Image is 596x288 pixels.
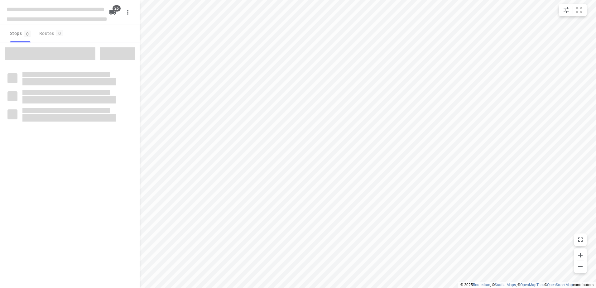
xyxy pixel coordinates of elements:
[495,283,516,287] a: Stadia Maps
[559,4,587,16] div: small contained button group
[560,4,573,16] button: Map settings
[520,283,544,287] a: OpenMapTiles
[460,283,594,287] li: © 2025 , © , © © contributors
[473,283,490,287] a: Routetitan
[547,283,573,287] a: OpenStreetMap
